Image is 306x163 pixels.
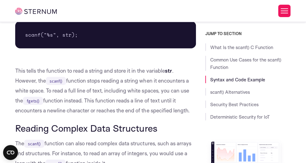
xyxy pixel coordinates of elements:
p: This tells the function to read a string and store it in the variable . However, the function sto... [15,66,196,115]
button: Open CMP widget [3,145,18,160]
code: fgets() [23,97,43,105]
code: scanf() [46,77,66,85]
a: Deterministic Security for IoT [210,114,270,120]
img: sternum iot [15,8,56,15]
a: Security Best Practices [210,102,259,107]
a: Common Use Cases for the scanf() Function [210,57,281,70]
code: scanf() [24,140,44,148]
pre: scanf("%s", str); [15,21,196,48]
a: scanf() Alternatives [210,89,250,95]
a: What Is the scanf() C Function [210,44,273,50]
b: str [165,67,172,74]
button: Toggle Menu [278,5,290,17]
h3: JUMP TO SECTION [205,31,291,36]
h3: Reading Complex Data Structures [15,123,196,134]
a: Syntax and Code Example [210,77,265,83]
